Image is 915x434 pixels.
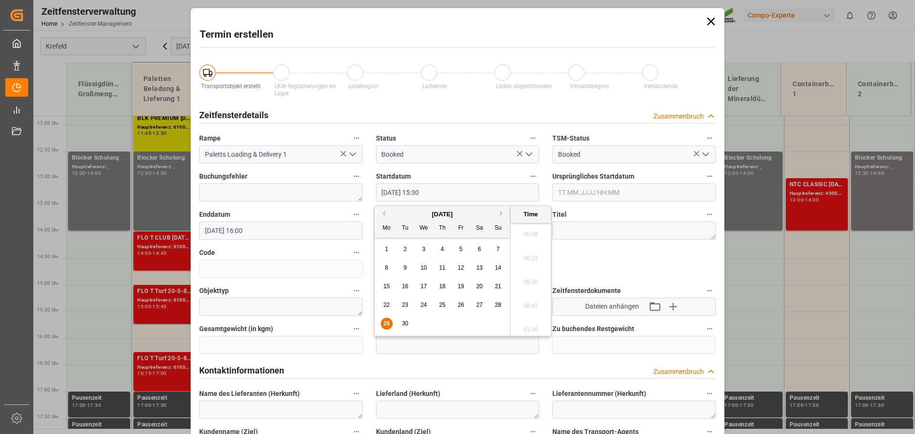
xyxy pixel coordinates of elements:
[455,243,467,255] div: Choose Friday, September 5th, 2025
[497,246,500,252] span: 7
[437,222,448,234] div: Th
[381,318,393,330] div: Choose Monday, September 29th, 2025
[492,299,504,311] div: Choose Sunday, September 28th, 2025
[199,172,247,180] font: Buchungsfehler
[418,243,430,255] div: Choose Wednesday, September 3rd, 2025
[199,365,284,375] font: Kontaktinformationen
[492,222,504,234] div: Su
[457,264,464,271] span: 12
[495,264,501,271] span: 14
[350,246,363,259] button: Code
[492,281,504,293] div: Choose Sunday, September 21st, 2025
[402,283,408,290] span: 16
[439,264,445,271] span: 11
[653,368,704,375] font: Zusammenbruch
[350,284,363,297] button: Objekttyp
[418,222,430,234] div: We
[404,264,407,271] span: 9
[552,172,634,180] font: Ursprüngliches Startdatum
[381,262,393,274] div: Choose Monday, September 8th, 2025
[478,246,481,252] span: 6
[455,299,467,311] div: Choose Friday, September 26th, 2025
[653,112,704,120] font: Zusammenbruch
[474,299,486,311] div: Choose Saturday, September 27th, 2025
[399,222,411,234] div: Tu
[476,302,482,308] span: 27
[199,249,215,256] font: Code
[375,210,510,219] div: [DATE]
[420,302,427,308] span: 24
[418,299,430,311] div: Choose Wednesday, September 24th, 2025
[404,246,407,252] span: 2
[383,283,389,290] span: 15
[199,110,268,120] font: Zeitfensterdetails
[552,287,621,294] font: Zeitfensterdokumente
[437,281,448,293] div: Choose Thursday, September 18th, 2025
[201,83,261,90] font: Transportobjekt erstellt
[552,134,590,142] font: TSM-Status
[377,240,508,333] div: month 2025-09
[418,262,430,274] div: Choose Wednesday, September 10th, 2025
[474,243,486,255] div: Choose Saturday, September 6th, 2025
[399,318,411,330] div: Choose Tuesday, September 30th, 2025
[402,302,408,308] span: 23
[381,281,393,293] div: Choose Monday, September 15th, 2025
[381,299,393,311] div: Choose Monday, September 22nd, 2025
[420,264,427,271] span: 10
[199,390,300,397] font: Name des Lieferanten (Herkunft)
[703,132,716,144] button: TSM-Status
[376,145,539,163] input: Zum Suchen/Auswählen eingeben
[274,83,336,97] font: LKW-Registrierungen im Lager
[420,283,427,290] span: 17
[199,325,273,333] font: Gesamtgewicht (in kgm)
[552,183,716,202] input: TT.MM.JJJJ HH:MM
[345,147,359,162] button: Menü öffnen
[348,83,378,90] font: Ladebeginn
[495,283,501,290] span: 21
[376,183,539,202] input: TT.MM.JJJJ HH:MM
[698,147,712,162] button: Menü öffnen
[376,134,396,142] font: Status
[422,246,426,252] span: 3
[455,281,467,293] div: Choose Friday, September 19th, 2025
[350,387,363,400] button: Name des Lieferanten (Herkunft)
[441,246,444,252] span: 4
[199,287,229,294] font: Objekttyp
[383,320,389,327] span: 29
[376,172,411,180] font: Startdatum
[492,243,504,255] div: Choose Sunday, September 7th, 2025
[552,211,567,218] font: Titel
[459,246,463,252] span: 5
[350,170,363,182] button: Buchungsfehler
[703,284,716,297] button: Zeitfensterdokumente
[527,170,539,182] button: Startdatum
[527,387,539,400] button: Lieferland (Herkunft)
[496,83,552,90] font: Laden abgeschlossen
[379,211,385,216] button: Previous Month
[381,243,393,255] div: Choose Monday, September 1st, 2025
[399,281,411,293] div: Choose Tuesday, September 16th, 2025
[402,320,408,327] span: 30
[199,211,230,218] font: Enddatum
[381,222,393,234] div: Mo
[457,283,464,290] span: 19
[437,243,448,255] div: Choose Thursday, September 4th, 2025
[200,29,274,40] font: Termin erstellen
[495,302,501,308] span: 28
[399,262,411,274] div: Choose Tuesday, September 9th, 2025
[383,302,389,308] span: 22
[418,281,430,293] div: Choose Wednesday, September 17th, 2025
[422,83,447,90] font: Ladeende
[199,134,221,142] font: Rampe
[703,387,716,400] button: Lieferantennummer (Herkunft)
[350,208,363,221] button: Enddatum
[474,262,486,274] div: Choose Saturday, September 13th, 2025
[399,243,411,255] div: Choose Tuesday, September 2nd, 2025
[439,302,445,308] span: 25
[474,281,486,293] div: Choose Saturday, September 20th, 2025
[474,222,486,234] div: Sa
[199,145,363,163] input: Zum Suchen/Auswählen eingeben
[703,208,716,221] button: Titel
[703,170,716,182] button: Ursprüngliches Startdatum
[521,147,536,162] button: Menü öffnen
